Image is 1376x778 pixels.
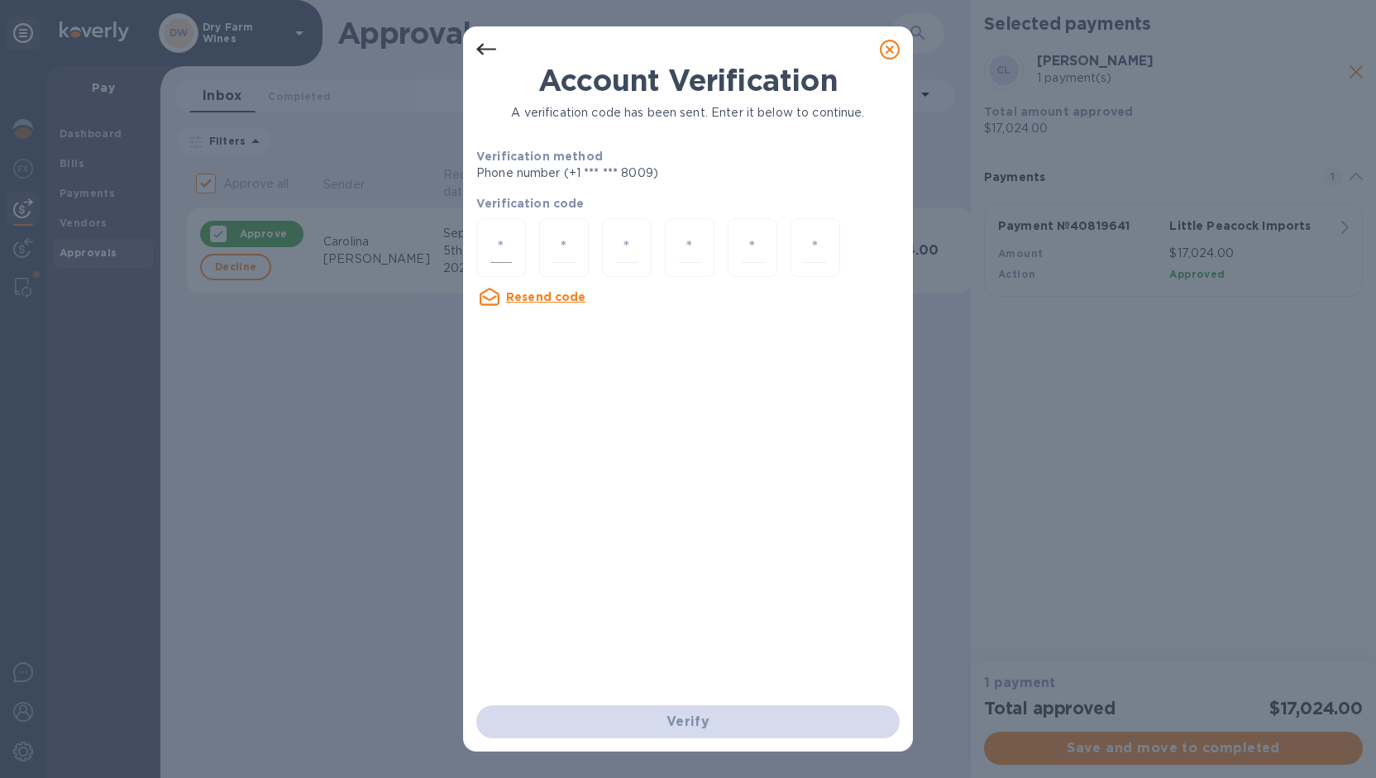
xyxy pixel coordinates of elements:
p: Phone number (+1 *** *** 8009) [476,165,785,182]
p: Verification code [476,195,900,212]
h1: Account Verification [476,63,900,98]
p: A verification code has been sent. Enter it below to continue. [476,104,900,122]
b: Verification method [476,150,603,163]
u: Resend code [506,290,586,303]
